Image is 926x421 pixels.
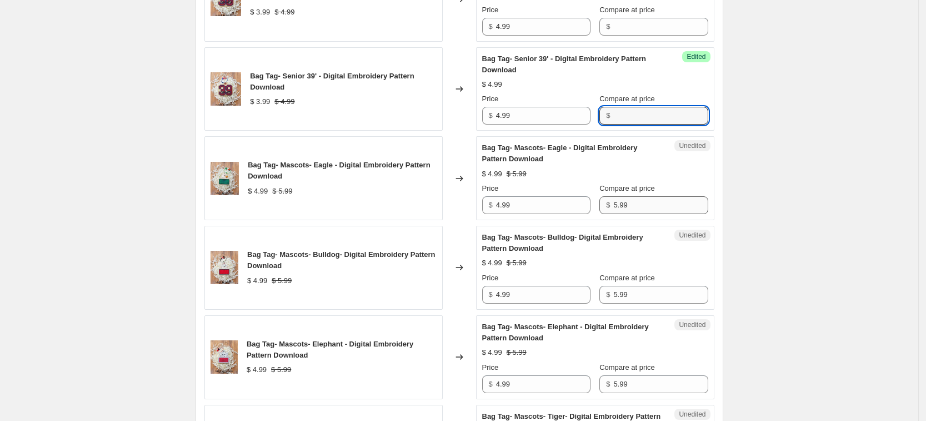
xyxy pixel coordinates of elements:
strike: $ 5.99 [272,186,292,197]
span: Compare at price [599,184,655,192]
div: $ 4.99 [482,347,502,358]
span: $ [489,201,493,209]
span: Compare at price [599,6,655,14]
span: $ [489,111,493,120]
div: $ 4.99 [482,79,502,90]
span: $ [489,22,493,31]
span: Bag Tag- Mascots- Bulldog- Digital Embroidery Pattern Download [482,233,643,252]
strike: $ 5.99 [507,169,527,180]
span: Price [482,95,499,103]
strike: $ 5.99 [507,257,527,269]
span: Price [482,6,499,14]
span: Unedited [679,231,705,240]
div: $ 4.99 [247,364,267,375]
div: $ 4.99 [247,275,267,286]
img: PhotoSep112025_42723PM_8_1_80x.jpg [211,72,242,106]
div: $ 4.99 [482,169,502,180]
span: Compare at price [599,274,655,282]
div: $ 3.99 [250,96,270,107]
div: $ 4.99 [248,186,268,197]
span: $ [606,201,610,209]
span: Unedited [679,141,705,150]
span: Price [482,274,499,282]
strike: $ 5.99 [507,347,527,358]
span: Compare at price [599,363,655,372]
span: Bag Tag- Mascots- Eagle - Digital Embroidery Pattern Download [482,143,638,163]
span: $ [606,380,610,388]
span: $ [606,22,610,31]
span: $ [489,380,493,388]
strike: $ 4.99 [274,7,294,18]
span: Bag Tag- Mascots- Bulldog- Digital Embroidery Pattern Download [247,250,436,270]
strike: $ 5.99 [272,275,292,286]
span: Bag Tag- Mascots- Elephant - Digital Embroidery Pattern Download [247,340,413,359]
img: PhotoSep112025_42723PM_6_a17340c5-e0cb-445b-8fa8-a65dcd705f18_80x.jpg [211,162,239,195]
span: $ [489,290,493,299]
span: $ [606,290,610,299]
span: Price [482,363,499,372]
span: Bag Tag- Mascots- Eagle - Digital Embroidery Pattern Download [248,161,430,180]
img: PhotoSep112025_42723PM_5_80x.jpg [211,251,239,284]
span: Unedited [679,320,705,329]
span: Compare at price [599,95,655,103]
span: Price [482,184,499,192]
span: Unedited [679,410,705,419]
div: $ 4.99 [482,257,502,269]
span: Bag Tag- Senior 39' - Digital Embroidery Pattern Download [250,72,414,91]
strike: $ 5.99 [271,364,291,375]
span: Bag Tag- Senior 39' - Digital Embroidery Pattern Download [482,55,646,74]
span: Edited [687,52,705,61]
span: Bag Tag- Mascots- Elephant - Digital Embroidery Pattern Download [482,323,649,342]
strike: $ 4.99 [274,96,294,107]
img: PhotoSep112025_42723PM_8_80x.jpg [211,340,238,374]
div: $ 3.99 [250,7,270,18]
span: $ [606,111,610,120]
